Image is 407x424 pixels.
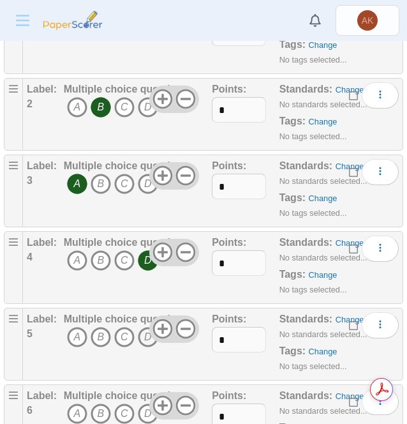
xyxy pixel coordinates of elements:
[114,404,135,424] i: C
[362,236,399,261] button: More options
[279,160,333,171] b: Standards:
[4,155,23,227] div: Drag handle
[279,269,306,280] b: Tags:
[279,100,367,109] small: No standards selected...
[64,237,183,248] b: Multiple choice question
[212,160,246,171] b: Points:
[279,39,306,50] b: Tags:
[362,159,399,185] button: More options
[91,250,111,271] i: B
[212,84,246,95] b: Points:
[309,347,337,356] a: Change
[279,329,367,339] small: No standards selected...
[309,40,337,50] a: Change
[27,405,33,416] b: 6
[279,406,367,416] small: No standards selected...
[138,250,158,271] i: D
[138,327,158,347] i: D
[138,174,158,194] i: D
[362,389,399,414] button: More options
[4,78,23,151] div: Drag handle
[212,390,246,401] b: Points:
[309,270,337,280] a: Change
[91,97,111,117] i: B
[279,345,306,356] b: Tags:
[336,162,364,171] a: Change
[138,404,158,424] i: D
[64,84,183,95] b: Multiple choice question
[91,174,111,194] i: B
[212,237,246,248] b: Points:
[64,390,183,401] b: Multiple choice question
[336,85,364,95] a: Change
[114,174,135,194] i: C
[27,252,33,262] b: 4
[114,327,135,347] i: C
[212,314,246,324] b: Points:
[114,97,135,117] i: C
[279,132,347,141] small: No tags selected...
[301,6,329,34] a: Alerts
[279,253,367,262] small: No standards selected...
[336,5,399,36] a: Anna Kostouki
[8,8,38,33] button: Menu
[27,98,33,109] b: 2
[279,84,333,95] b: Standards:
[279,192,306,203] b: Tags:
[138,97,158,117] i: D
[362,312,399,338] button: More options
[27,390,57,401] b: Label:
[27,84,57,95] b: Label:
[4,231,23,304] div: Drag handle
[362,16,374,25] span: Anna Kostouki
[336,238,364,248] a: Change
[279,314,333,324] b: Standards:
[67,404,87,424] i: A
[4,308,23,381] div: Drag handle
[279,390,333,401] b: Standards:
[41,11,105,30] img: PaperScorer
[67,250,87,271] i: A
[357,10,378,31] span: Anna Kostouki
[67,97,87,117] i: A
[309,193,337,203] a: Change
[27,328,33,339] b: 5
[27,175,33,186] b: 3
[336,315,364,324] a: Change
[64,314,183,324] b: Multiple choice question
[67,327,87,347] i: A
[336,391,364,401] a: Change
[27,314,57,324] b: Label:
[67,174,87,194] i: A
[279,361,347,371] small: No tags selected...
[27,237,57,248] b: Label:
[91,327,111,347] i: B
[114,250,135,271] i: C
[279,237,333,248] b: Standards:
[27,160,57,171] b: Label:
[279,55,347,64] small: No tags selected...
[279,285,347,294] small: No tags selected...
[279,176,367,186] small: No standards selected...
[279,208,347,218] small: No tags selected...
[64,160,183,171] b: Multiple choice question
[362,82,399,108] button: More options
[91,404,111,424] i: B
[309,117,337,126] a: Change
[279,116,306,126] b: Tags:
